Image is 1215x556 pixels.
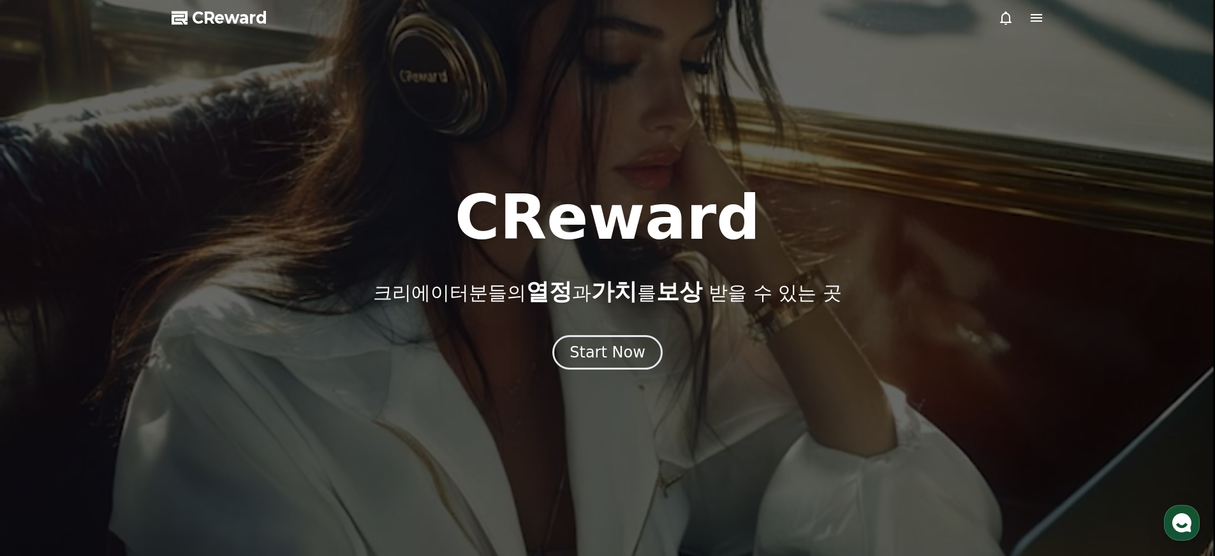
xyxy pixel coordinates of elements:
[172,8,267,28] a: CReward
[373,279,841,304] p: 크리에이터분들의 과 를 받을 수 있는 곳
[552,335,663,370] button: Start Now
[656,278,702,304] span: 보상
[552,348,663,360] a: Start Now
[192,8,267,28] span: CReward
[455,187,760,248] h1: CReward
[570,342,645,363] div: Start Now
[591,278,637,304] span: 가치
[526,278,572,304] span: 열정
